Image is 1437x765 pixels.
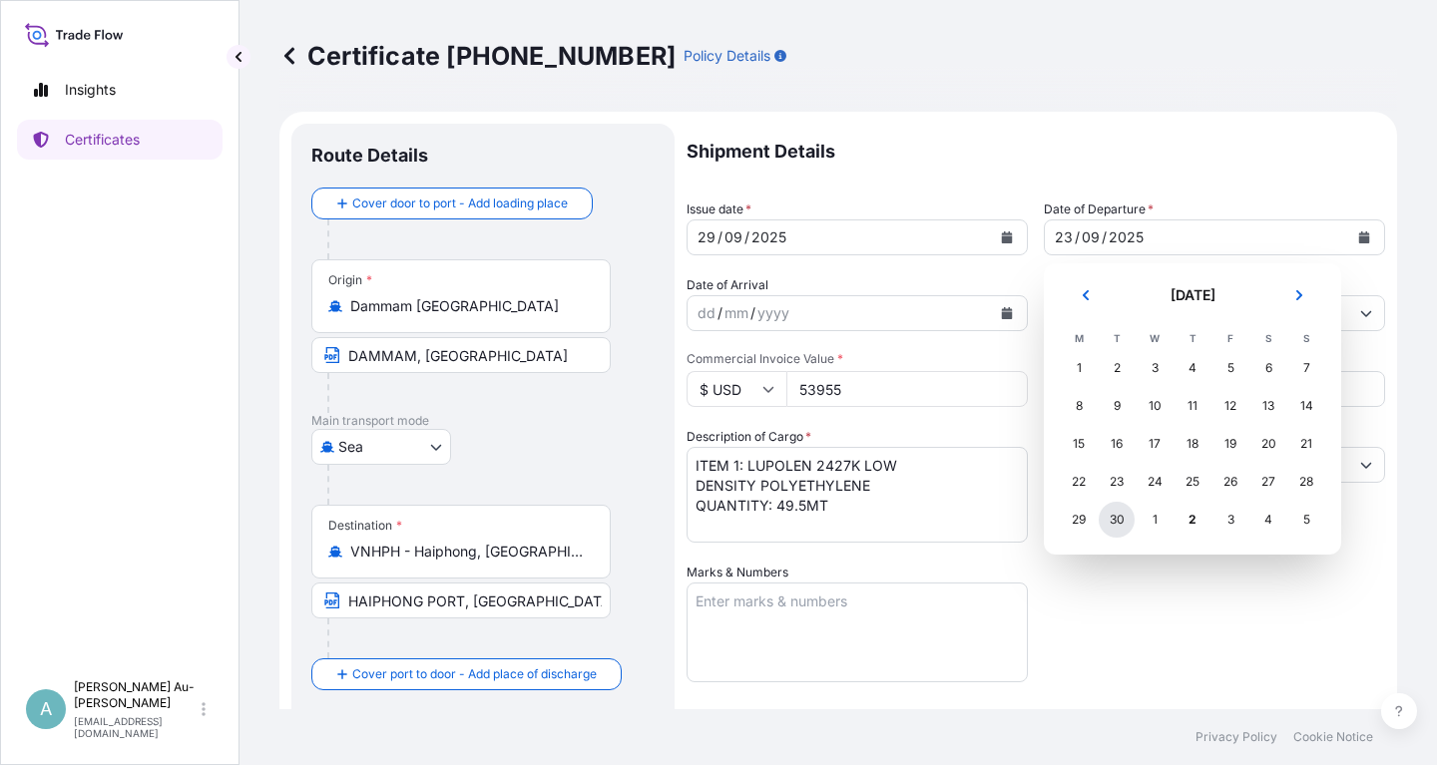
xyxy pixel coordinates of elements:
div: Friday, 3 October 2025 [1212,502,1248,538]
div: September 2025 [1060,279,1325,539]
div: Thursday, 18 September 2025 [1175,426,1210,462]
div: Thursday, 4 September 2025 [1175,350,1210,386]
div: Friday, 12 September 2025 [1212,388,1248,424]
div: Wednesday, 24 September 2025 [1137,464,1173,500]
div: Thursday, 25 September 2025 [1175,464,1210,500]
div: Friday, 19 September 2025 [1212,426,1248,462]
th: T [1174,327,1211,349]
div: Monday, 29 September 2025 [1061,502,1097,538]
div: Monday, 8 September 2025 [1061,388,1097,424]
div: Monday, 22 September 2025 [1061,464,1097,500]
div: Saturday, 27 September 2025 [1250,464,1286,500]
div: Wednesday, 10 September 2025 [1137,388,1173,424]
div: Tuesday, 30 September 2025 [1099,502,1135,538]
th: M [1060,327,1098,349]
div: Saturday, 6 September 2025 [1250,350,1286,386]
p: Policy Details [684,46,770,66]
div: Monday, 15 September 2025 [1061,426,1097,462]
div: Today, Thursday, 2 October 2025 [1175,502,1210,538]
div: Monday, 1 September 2025 [1061,350,1097,386]
th: S [1287,327,1325,349]
button: Previous [1064,279,1108,311]
div: Tuesday, 16 September 2025 [1099,426,1135,462]
div: Saturday, 13 September 2025 [1250,388,1286,424]
div: Tuesday, 23 September 2025 selected [1099,464,1135,500]
div: Saturday, 20 September 2025 [1250,426,1286,462]
div: Sunday, 5 October 2025 [1288,502,1324,538]
table: September 2025 [1060,327,1325,539]
div: Wednesday, 1 October 2025 [1137,502,1173,538]
th: W [1136,327,1174,349]
div: Friday, 26 September 2025 [1212,464,1248,500]
h2: [DATE] [1120,285,1265,305]
div: Wednesday, 17 September 2025 [1137,426,1173,462]
div: Tuesday, 2 September 2025 [1099,350,1135,386]
div: Thursday, 11 September 2025 [1175,388,1210,424]
button: Next [1277,279,1321,311]
section: Calendar [1044,263,1341,555]
div: Friday, 5 September 2025 [1212,350,1248,386]
th: S [1249,327,1287,349]
div: Sunday, 7 September 2025 [1288,350,1324,386]
div: Sunday, 14 September 2025 [1288,388,1324,424]
div: Sunday, 28 September 2025 [1288,464,1324,500]
div: Tuesday, 9 September 2025 [1099,388,1135,424]
th: T [1098,327,1136,349]
div: Sunday, 21 September 2025 [1288,426,1324,462]
th: F [1211,327,1249,349]
p: Certificate [PHONE_NUMBER] [279,40,676,72]
div: Saturday, 4 October 2025 [1250,502,1286,538]
div: Wednesday, 3 September 2025 [1137,350,1173,386]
